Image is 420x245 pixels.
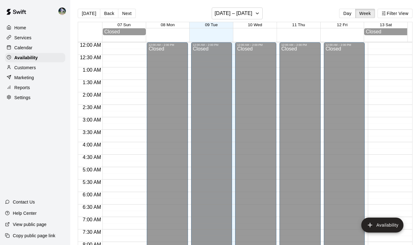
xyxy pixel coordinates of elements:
p: Customers [14,65,36,71]
button: Back [100,9,118,18]
p: Calendar [14,45,32,51]
button: 11 Thu [292,22,305,27]
span: 5:30 AM [81,180,103,185]
p: View public page [13,221,47,228]
p: Copy public page link [13,233,55,239]
button: 07 Sun [117,22,131,27]
a: Home [5,23,65,32]
div: 12:00 AM – 2:00 PM [326,43,363,46]
button: 13 Sat [380,22,392,27]
button: 10 Wed [248,22,262,27]
button: add [361,218,403,233]
a: Availability [5,53,65,62]
a: Marketing [5,73,65,82]
button: 12 Fri [337,22,348,27]
a: Customers [5,63,65,72]
span: 1:00 AM [81,67,103,73]
span: 3:00 AM [81,117,103,122]
span: 12:30 AM [78,55,103,60]
span: 4:30 AM [81,155,103,160]
div: 12:00 AM – 2:00 PM [193,43,230,46]
span: 4:00 AM [81,142,103,147]
span: 7:00 AM [81,217,103,222]
img: Chad Bell [58,7,66,15]
button: Day [339,9,355,18]
div: Chad Bell [57,5,70,17]
h6: [DATE] – [DATE] [215,9,252,18]
button: Next [118,9,136,18]
p: Services [14,35,32,41]
div: 12:00 AM – 2:00 PM [281,43,319,46]
span: 6:00 AM [81,192,103,197]
span: 5:00 AM [81,167,103,172]
button: 09 Tue [205,22,218,27]
button: [DATE] [78,9,100,18]
span: 2:30 AM [81,105,103,110]
span: 7:30 AM [81,229,103,235]
div: Closed [104,29,144,35]
span: 6:30 AM [81,204,103,210]
span: 2:00 AM [81,92,103,98]
div: Closed [366,29,406,35]
button: [DATE] – [DATE] [212,7,263,19]
p: Help Center [13,210,37,216]
a: Services [5,33,65,42]
button: 08 Mon [161,22,175,27]
p: Availability [14,55,38,61]
p: Reports [14,84,30,91]
div: 12:00 AM – 2:00 PM [237,43,274,46]
p: Settings [14,94,31,101]
p: Home [14,25,26,31]
span: 1:30 AM [81,80,103,85]
a: Calendar [5,43,65,52]
div: 12:00 AM – 2:00 PM [149,43,186,46]
span: 12:00 AM [78,42,103,48]
button: Filter View [378,9,413,18]
p: Contact Us [13,199,35,205]
p: Marketing [14,74,34,81]
a: Settings [5,93,65,102]
button: Week [355,9,375,18]
a: Reports [5,83,65,92]
span: 3:30 AM [81,130,103,135]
